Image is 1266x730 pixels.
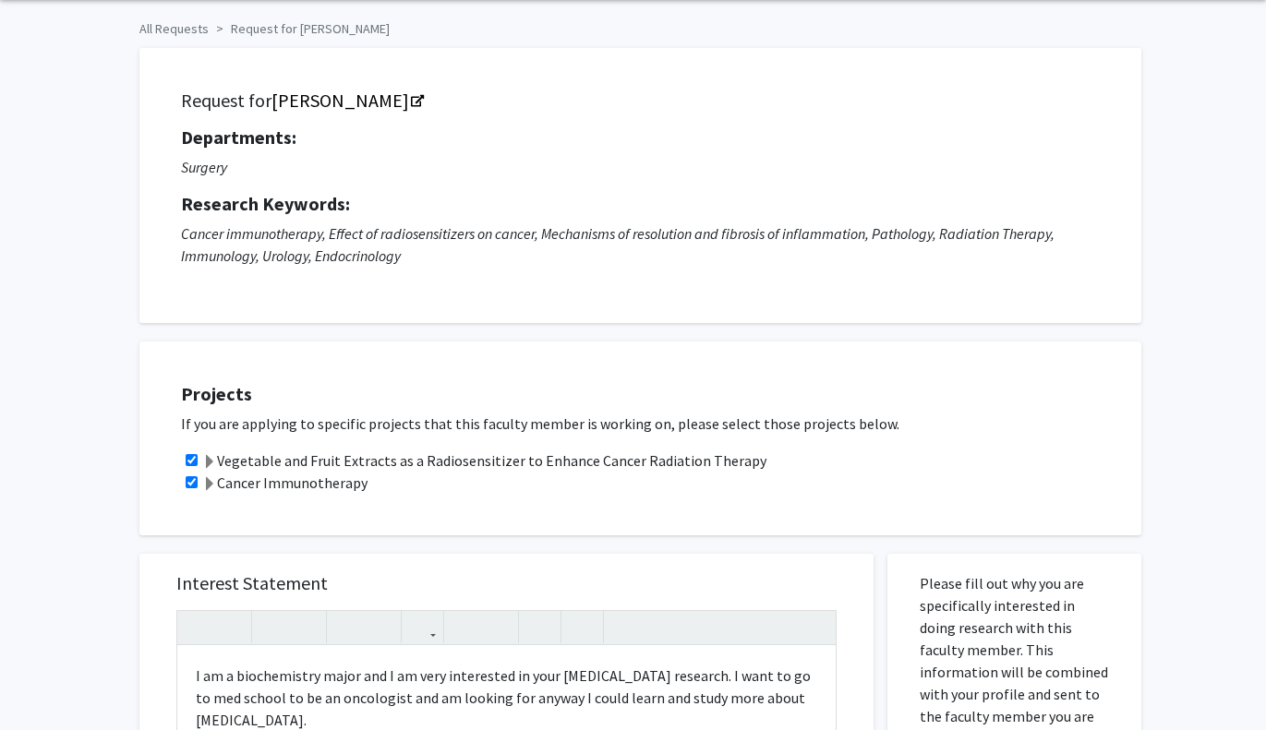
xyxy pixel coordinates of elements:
button: Undo (Ctrl + Z) [182,611,214,643]
strong: Projects [181,382,252,405]
strong: Research Keywords: [181,192,350,215]
h5: Request for [181,90,1100,112]
button: Emphasis (Ctrl + I) [289,611,321,643]
iframe: Chat [14,647,78,716]
button: Fullscreen [799,611,831,643]
i: Cancer immunotherapy, Effect of radiosensitizers on cancer, Mechanisms of resolution and fibrosis... [181,224,1055,265]
button: Superscript [332,611,364,643]
button: Insert horizontal rule [566,611,598,643]
a: All Requests [139,20,209,37]
button: Ordered list [481,611,513,643]
h5: Interest Statement [176,572,837,594]
button: Strong (Ctrl + B) [257,611,289,643]
strong: Departments: [181,126,296,149]
button: Remove format [524,611,556,643]
label: Cancer Immunotherapy [202,472,368,494]
a: Opens in a new tab [271,89,422,112]
i: Surgery [181,158,227,176]
ol: breadcrumb [139,12,1127,39]
button: Redo (Ctrl + Y) [214,611,247,643]
button: Unordered list [449,611,481,643]
button: Subscript [364,611,396,643]
p: If you are applying to specific projects that this faculty member is working on, please select th... [181,413,1123,435]
button: Link [406,611,439,643]
li: Request for [PERSON_NAME] [209,19,390,39]
label: Vegetable and Fruit Extracts as a Radiosensitizer to Enhance Cancer Radiation Therapy [202,449,766,472]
